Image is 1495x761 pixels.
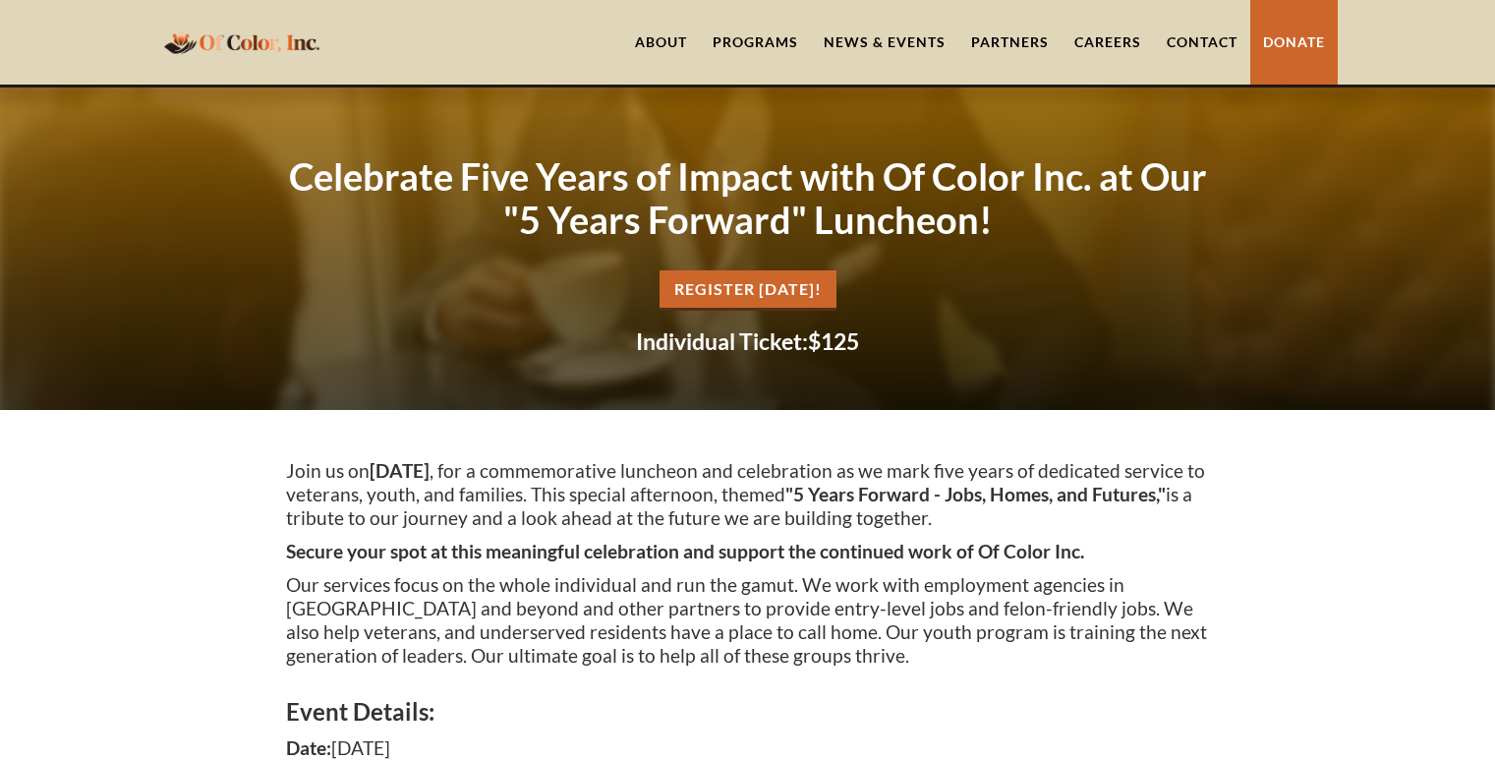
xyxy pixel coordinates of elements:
a: home [158,19,325,65]
p: Our services focus on the whole individual and run the gamut. We work with employment agencies in... [286,573,1210,668]
p: [DATE] [286,736,1210,760]
strong: [DATE] [370,459,430,482]
strong: "5 Years Forward - Jobs, Homes, and Futures," [785,483,1166,505]
a: REgister [DATE]! [660,270,836,311]
h2: $125 [286,330,1210,353]
strong: Date: [286,736,331,759]
strong: Celebrate Five Years of Impact with Of Color Inc. at Our "5 Years Forward" Luncheon! [289,153,1207,242]
strong: Individual Ticket: [636,327,808,355]
strong: Event Details: [286,697,434,726]
p: Join us on , for a commemorative luncheon and celebration as we mark five years of dedicated serv... [286,459,1210,530]
div: Programs [713,32,798,52]
strong: Secure your spot at this meaningful celebration and support the continued work of Of Color Inc. [286,540,1084,562]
